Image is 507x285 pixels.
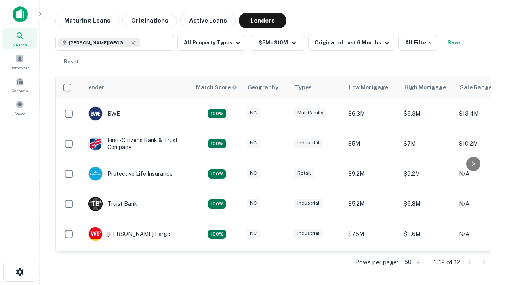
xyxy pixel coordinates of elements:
div: Matching Properties: 3, hasApolloMatch: undefined [208,199,226,209]
div: Lender [85,83,104,92]
td: $7M [400,129,455,159]
div: 50 [401,256,421,268]
iframe: Chat Widget [467,196,507,234]
div: NC [247,229,260,238]
div: Industrial [294,139,323,148]
div: Retail [294,169,314,178]
button: Maturing Loans [55,13,119,28]
div: Matching Properties: 2, hasApolloMatch: undefined [208,109,226,118]
div: Industrial [294,199,323,208]
div: Low Mortgage [349,83,388,92]
div: High Mortgage [404,83,446,92]
span: Borrowers [10,65,29,71]
button: Save your search to get updates of matches that match your search criteria. [441,35,467,51]
button: Reset [59,54,84,70]
th: Low Mortgage [344,76,400,99]
button: Originated Last 6 Months [308,35,395,51]
p: Rows per page: [355,258,398,267]
td: $8.8M [400,249,455,279]
th: Geography [243,76,290,99]
td: $5.2M [344,189,400,219]
img: capitalize-icon.png [13,6,28,22]
h6: Match Score [196,83,236,92]
span: Saved [14,110,26,117]
div: Sale Range [460,83,492,92]
div: Geography [248,83,278,92]
div: [PERSON_NAME] Fargo [88,227,170,241]
button: All Property Types [177,35,246,51]
div: NC [247,169,260,178]
span: Search [13,42,27,48]
div: NC [247,108,260,118]
button: Active Loans [180,13,236,28]
div: Matching Properties: 2, hasApolloMatch: undefined [208,139,226,148]
div: Protective Life Insurance [88,167,173,181]
div: NC [247,139,260,148]
th: Types [290,76,344,99]
div: Matching Properties: 2, hasApolloMatch: undefined [208,230,226,239]
div: Originated Last 6 Months [314,38,392,47]
div: NC [247,199,260,208]
td: $6.8M [400,189,455,219]
button: $5M - $10M [250,35,305,51]
td: $6.3M [344,99,400,129]
td: $8.6M [400,219,455,249]
p: T B [91,200,99,208]
img: picture [89,167,102,180]
div: Multifamily [294,108,326,118]
p: 1–12 of 12 [434,258,460,267]
button: All Filters [398,35,438,51]
button: Originations [122,13,177,28]
img: picture [89,137,102,150]
div: Industrial [294,229,323,238]
td: $6.3M [400,99,455,129]
span: [PERSON_NAME][GEOGRAPHIC_DATA], [GEOGRAPHIC_DATA] [69,39,128,46]
div: Types [295,83,312,92]
th: Lender [80,76,191,99]
td: $8.8M [344,249,400,279]
a: Borrowers [2,51,37,72]
td: $9.2M [344,159,400,189]
div: BWE [88,106,120,121]
div: Truist Bank [88,197,137,211]
th: Capitalize uses an advanced AI algorithm to match your search with the best lender. The match sco... [191,76,243,99]
a: Search [2,28,37,49]
a: Contacts [2,74,37,95]
div: First-citizens Bank & Trust Company [88,137,183,151]
button: Lenders [239,13,286,28]
img: picture [89,107,102,120]
td: $7.5M [344,219,400,249]
div: Matching Properties: 2, hasApolloMatch: undefined [208,169,226,179]
span: Contacts [12,87,28,94]
td: $9.2M [400,159,455,189]
a: Saved [2,97,37,118]
div: Capitalize uses an advanced AI algorithm to match your search with the best lender. The match sco... [196,83,237,92]
th: High Mortgage [400,76,455,99]
img: picture [89,227,102,241]
td: $5M [344,129,400,159]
